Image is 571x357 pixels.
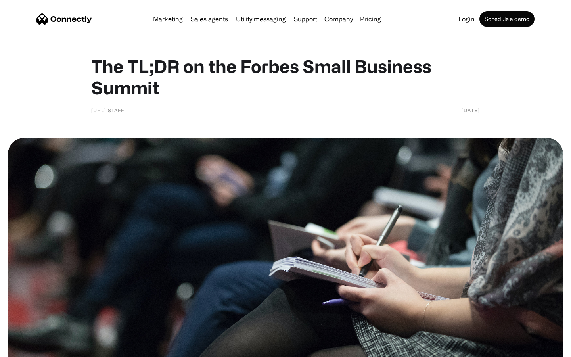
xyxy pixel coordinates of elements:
[357,16,384,22] a: Pricing
[91,56,480,98] h1: The TL;DR on the Forbes Small Business Summit
[150,16,186,22] a: Marketing
[322,13,355,25] div: Company
[462,106,480,114] div: [DATE]
[91,106,124,114] div: [URL] Staff
[324,13,353,25] div: Company
[188,16,231,22] a: Sales agents
[16,343,48,354] ul: Language list
[479,11,535,27] a: Schedule a demo
[455,16,478,22] a: Login
[291,16,320,22] a: Support
[36,13,92,25] a: home
[233,16,289,22] a: Utility messaging
[8,343,48,354] aside: Language selected: English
